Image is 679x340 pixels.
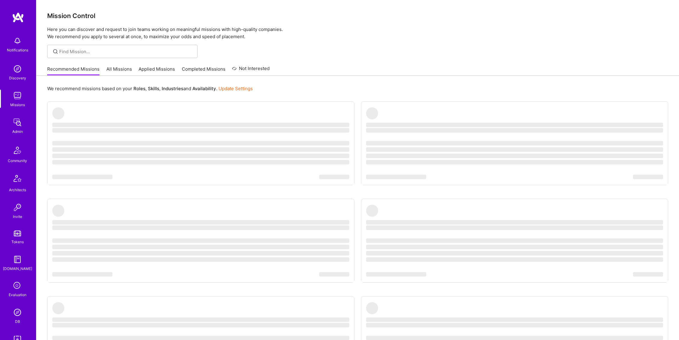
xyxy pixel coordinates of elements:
img: bell [11,35,23,47]
a: Not Interested [232,65,270,76]
a: Recommended Missions [47,66,99,76]
img: discovery [11,63,23,75]
h3: Mission Control [47,12,668,20]
a: Update Settings [219,86,253,91]
div: Missions [10,102,25,108]
img: guide book [11,253,23,265]
div: Tokens [11,239,24,245]
div: [DOMAIN_NAME] [3,265,32,272]
i: icon SelectionTeam [12,280,23,292]
b: Industries [162,86,183,91]
b: Availability [192,86,216,91]
img: Community [10,143,25,158]
img: logo [12,12,24,23]
div: Notifications [7,47,28,53]
a: Completed Missions [182,66,225,76]
div: Architects [9,187,26,193]
p: Here you can discover and request to join teams working on meaningful missions with high-quality ... [47,26,668,40]
div: Discovery [9,75,26,81]
p: We recommend missions based on your , , and . [47,85,253,92]
div: DB [15,318,20,325]
a: All Missions [106,66,132,76]
i: icon SearchGrey [52,48,59,55]
img: Invite [11,201,23,213]
div: Community [8,158,27,164]
img: Architects [10,172,25,187]
img: tokens [14,231,21,236]
img: Admin Search [11,306,23,318]
img: admin teamwork [11,116,23,128]
a: Applied Missions [139,66,175,76]
div: Admin [12,128,23,135]
div: Invite [13,213,22,220]
img: teamwork [11,90,23,102]
div: Evaluation [9,292,26,298]
b: Roles [133,86,145,91]
input: Find Mission... [59,48,193,55]
b: Skills [148,86,159,91]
